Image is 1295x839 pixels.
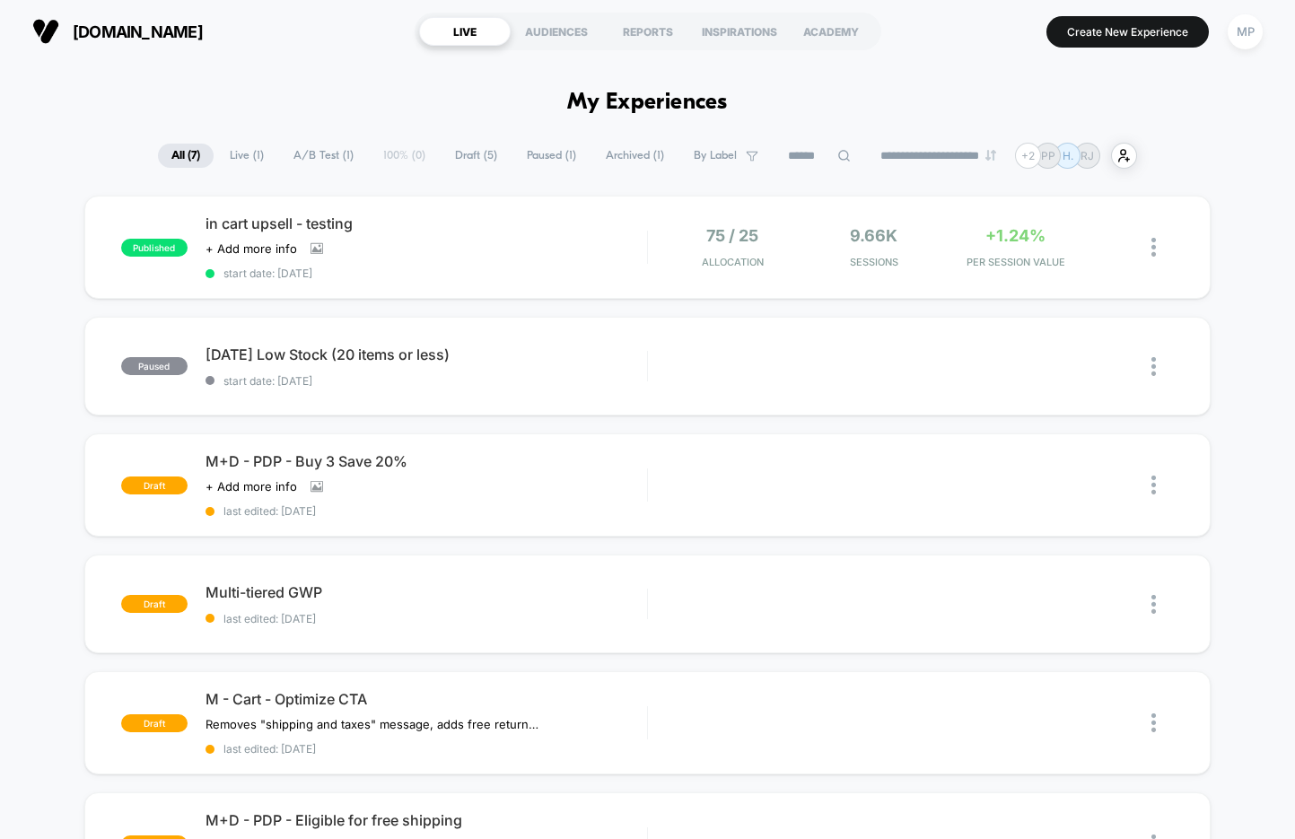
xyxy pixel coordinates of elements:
span: draft [121,595,188,613]
div: MP [1228,14,1263,49]
div: REPORTS [602,17,694,46]
span: [DOMAIN_NAME] [73,22,203,41]
span: last edited: [DATE] [206,612,647,625]
div: + 2 [1015,143,1041,169]
span: M - Cart - Optimize CTA [206,690,647,708]
p: PP [1041,149,1055,162]
p: RJ [1081,149,1094,162]
span: M+D - PDP - Eligible for free shipping [206,811,647,829]
span: start date: [DATE] [206,267,647,280]
span: draft [121,476,188,494]
span: Removes "shipping and taxes" message, adds free returns message, makes "check out" slightly bigge... [206,717,538,731]
img: close [1151,357,1156,376]
span: Paused ( 1 ) [513,144,590,168]
span: Sessions [808,256,941,268]
button: MP [1222,13,1268,50]
div: INSPIRATIONS [694,17,785,46]
span: last edited: [DATE] [206,742,647,756]
span: published [121,239,188,257]
span: PER SESSION VALUE [949,256,1082,268]
span: draft [121,714,188,732]
img: Visually logo [32,18,59,45]
span: All ( 7 ) [158,144,214,168]
p: H. [1063,149,1073,162]
span: paused [121,357,188,375]
span: 9.66k [850,226,897,245]
span: + Add more info [206,241,297,256]
h1: My Experiences [567,90,728,116]
span: Draft ( 5 ) [442,144,511,168]
img: close [1151,713,1156,732]
span: +1.24% [985,226,1046,245]
img: close [1151,595,1156,614]
div: AUDIENCES [511,17,602,46]
span: start date: [DATE] [206,374,647,388]
img: close [1151,238,1156,257]
img: end [985,150,996,161]
img: close [1151,476,1156,494]
span: Live ( 1 ) [216,144,277,168]
span: 75 / 25 [706,226,758,245]
span: A/B Test ( 1 ) [280,144,367,168]
div: ACADEMY [785,17,877,46]
span: Allocation [702,256,764,268]
div: LIVE [419,17,511,46]
span: M+D - PDP - Buy 3 Save 20% [206,452,647,470]
span: in cart upsell - testing [206,214,647,232]
span: + Add more info [206,479,297,494]
span: Multi-tiered GWP [206,583,647,601]
button: Create New Experience [1046,16,1209,48]
button: [DOMAIN_NAME] [27,17,208,46]
span: [DATE] Low Stock (20 items or less) [206,345,647,363]
span: last edited: [DATE] [206,504,647,518]
span: By Label [694,149,737,162]
span: Archived ( 1 ) [592,144,678,168]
